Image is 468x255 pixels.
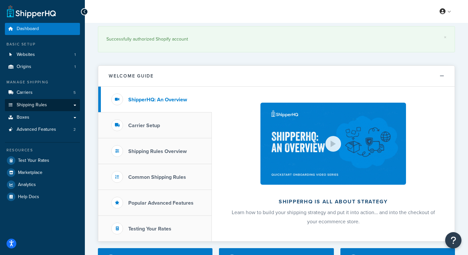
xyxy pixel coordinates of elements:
[5,167,80,178] a: Marketplace
[232,209,435,225] span: Learn how to build your shipping strategy and put it into action… and into the checkout of your e...
[260,103,406,185] img: ShipperHQ is all about strategy
[5,61,80,73] a: Origins1
[5,99,80,111] a: Shipping Rules
[5,124,80,136] a: Advanced Features2
[5,42,80,47] div: Basic Setup
[5,49,80,61] li: Websites
[5,49,80,61] a: Websites1
[128,148,187,154] h3: Shipping Rules Overview
[109,74,154,78] h2: Welcome Guide
[128,123,160,128] h3: Carrier Setup
[17,90,33,95] span: Carriers
[18,194,39,200] span: Help Docs
[5,191,80,203] a: Help Docs
[73,127,76,132] span: 2
[445,232,461,248] button: Open Resource Center
[128,226,171,232] h3: Testing Your Rates
[17,64,31,70] span: Origins
[17,115,29,120] span: Boxes
[5,179,80,191] a: Analytics
[5,124,80,136] li: Advanced Features
[5,79,80,85] div: Manage Shipping
[444,35,446,40] a: ×
[5,155,80,166] a: Test Your Rates
[5,87,80,99] li: Carriers
[5,147,80,153] div: Resources
[5,87,80,99] a: Carriers5
[74,64,76,70] span: 1
[17,127,56,132] span: Advanced Features
[17,102,47,108] span: Shipping Rules
[17,26,39,32] span: Dashboard
[128,174,186,180] h3: Common Shipping Rules
[18,182,36,188] span: Analytics
[18,170,42,176] span: Marketplace
[229,199,437,205] h2: ShipperHQ is all about strategy
[106,35,446,44] div: Successfully authorized Shopify account
[73,90,76,95] span: 5
[98,66,455,87] button: Welcome Guide
[17,52,35,58] span: Websites
[5,111,80,124] a: Boxes
[5,23,80,35] a: Dashboard
[18,158,49,163] span: Test Your Rates
[5,61,80,73] li: Origins
[128,97,187,103] h3: ShipperHQ: An Overview
[74,52,76,58] span: 1
[128,200,194,206] h3: Popular Advanced Features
